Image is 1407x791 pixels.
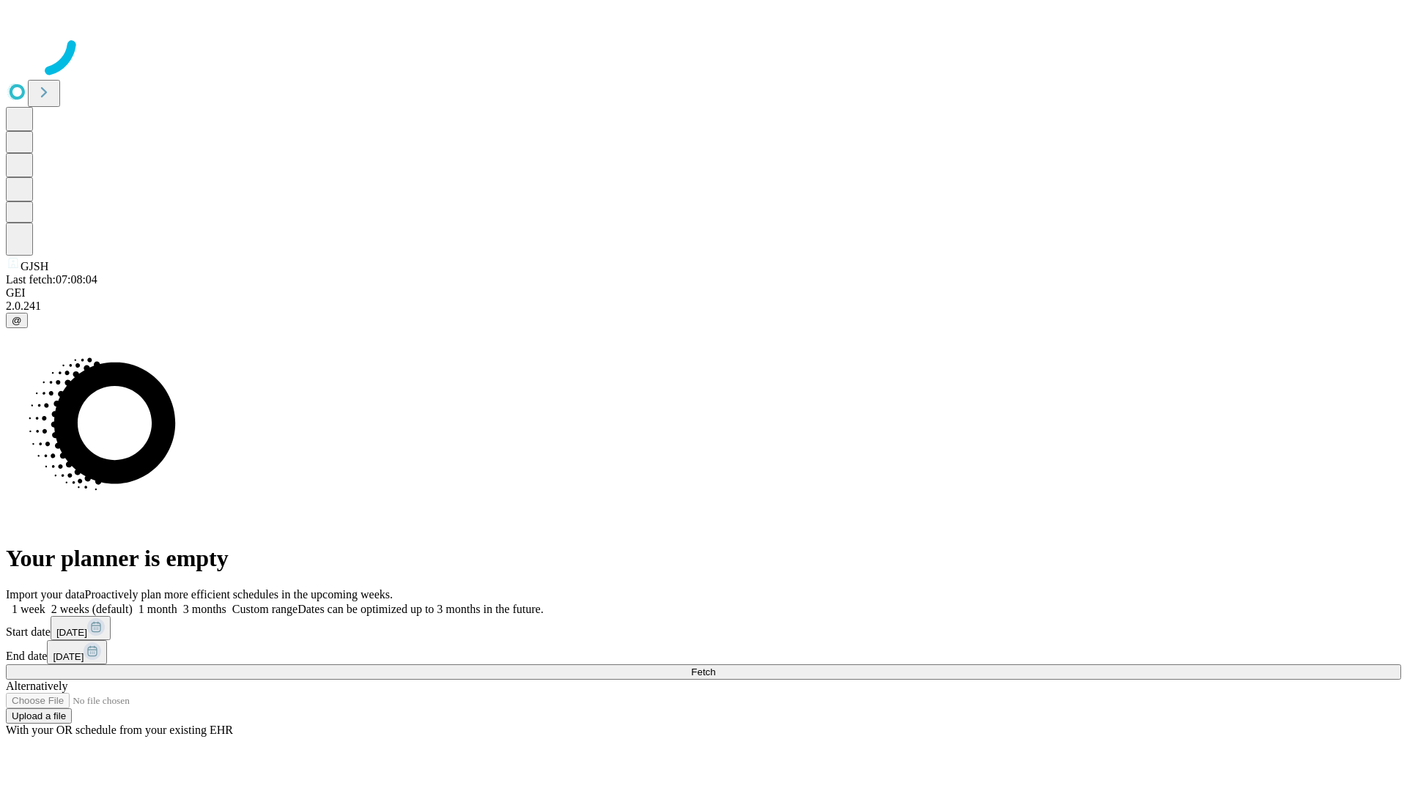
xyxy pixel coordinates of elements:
[12,315,22,326] span: @
[85,588,393,601] span: Proactively plan more efficient schedules in the upcoming weeks.
[21,260,48,272] span: GJSH
[56,627,87,638] span: [DATE]
[51,616,111,640] button: [DATE]
[6,273,97,286] span: Last fetch: 07:08:04
[6,313,28,328] button: @
[139,603,177,615] span: 1 month
[47,640,107,664] button: [DATE]
[232,603,298,615] span: Custom range
[6,664,1401,680] button: Fetch
[6,724,233,736] span: With your OR schedule from your existing EHR
[691,666,715,677] span: Fetch
[12,603,45,615] span: 1 week
[6,545,1401,572] h1: Your planner is empty
[6,286,1401,300] div: GEI
[6,708,72,724] button: Upload a file
[6,640,1401,664] div: End date
[298,603,543,615] span: Dates can be optimized up to 3 months in the future.
[6,588,85,601] span: Import your data
[6,300,1401,313] div: 2.0.241
[6,680,67,692] span: Alternatively
[53,651,84,662] span: [DATE]
[183,603,226,615] span: 3 months
[6,616,1401,640] div: Start date
[51,603,133,615] span: 2 weeks (default)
